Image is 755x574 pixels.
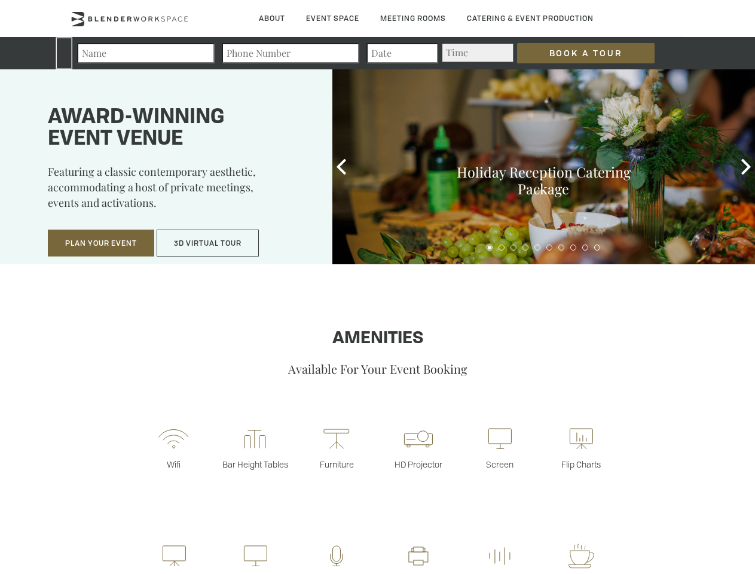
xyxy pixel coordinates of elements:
a: Holiday Reception Catering Package [457,163,631,198]
p: Screen [459,459,540,470]
h1: Amenities [38,329,717,349]
input: Date [366,43,438,63]
input: Book a Tour [517,43,655,63]
p: Featuring a classic contemporary aesthetic, accommodating a host of private meetings, events and ... [48,164,302,219]
input: Name [77,43,215,63]
h1: Award-winning event venue [48,107,302,150]
p: Flip Charts [540,459,622,470]
p: Bar Height Tables [215,459,296,470]
button: Plan Your Event [48,230,154,257]
button: 3D Virtual Tour [157,230,259,257]
p: Wifi [133,459,214,470]
p: Available For Your Event Booking [38,361,717,377]
p: Furniture [296,459,377,470]
input: Phone Number [222,43,359,63]
p: HD Projector [378,459,459,470]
